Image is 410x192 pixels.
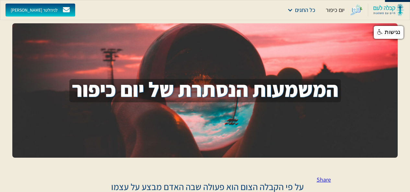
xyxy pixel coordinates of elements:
[11,7,58,13] div: [PERSON_NAME] לניוזלטר
[69,79,341,102] h1: המשמעות הנסתרת של יום כיפור
[377,29,383,35] img: נגישות
[317,176,331,183] a: Share
[6,4,75,17] a: [PERSON_NAME] לניוזלטר
[374,26,404,39] a: נגישות
[385,29,400,35] span: נגישות
[326,6,345,14] div: יום כיפור
[295,6,315,15] div: כל החגים
[285,4,318,17] div: כל החגים
[323,4,365,17] a: יום כיפור
[373,4,404,17] img: kabbalah-laam-logo-colored-transparent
